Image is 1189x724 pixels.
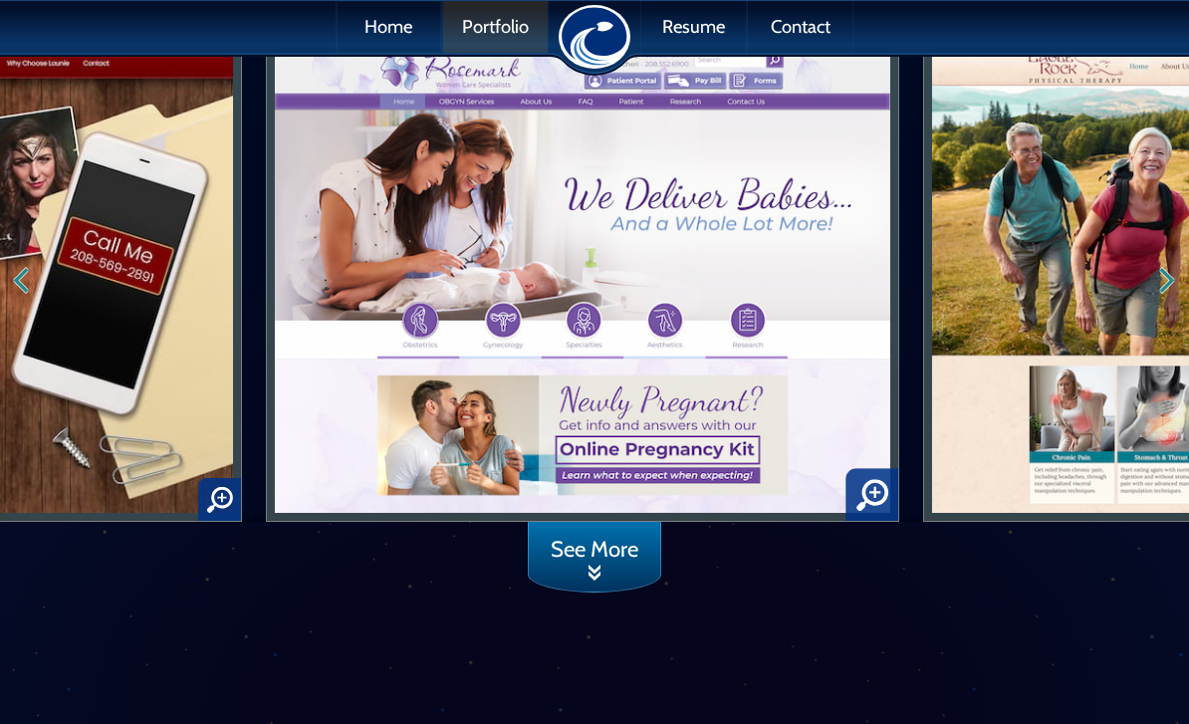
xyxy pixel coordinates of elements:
[2,258,46,302] button: Previous
[559,5,631,69] img: Steven Monson: Web Designer & Developer logo.
[641,1,746,53] a: Resume
[528,522,661,592] a: See More
[337,1,441,53] a: Home
[443,1,548,53] a: Portfolio
[748,1,852,53] a: Contact
[1143,258,1187,302] button: Next
[266,38,899,522] img: Rosemark Medical website design.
